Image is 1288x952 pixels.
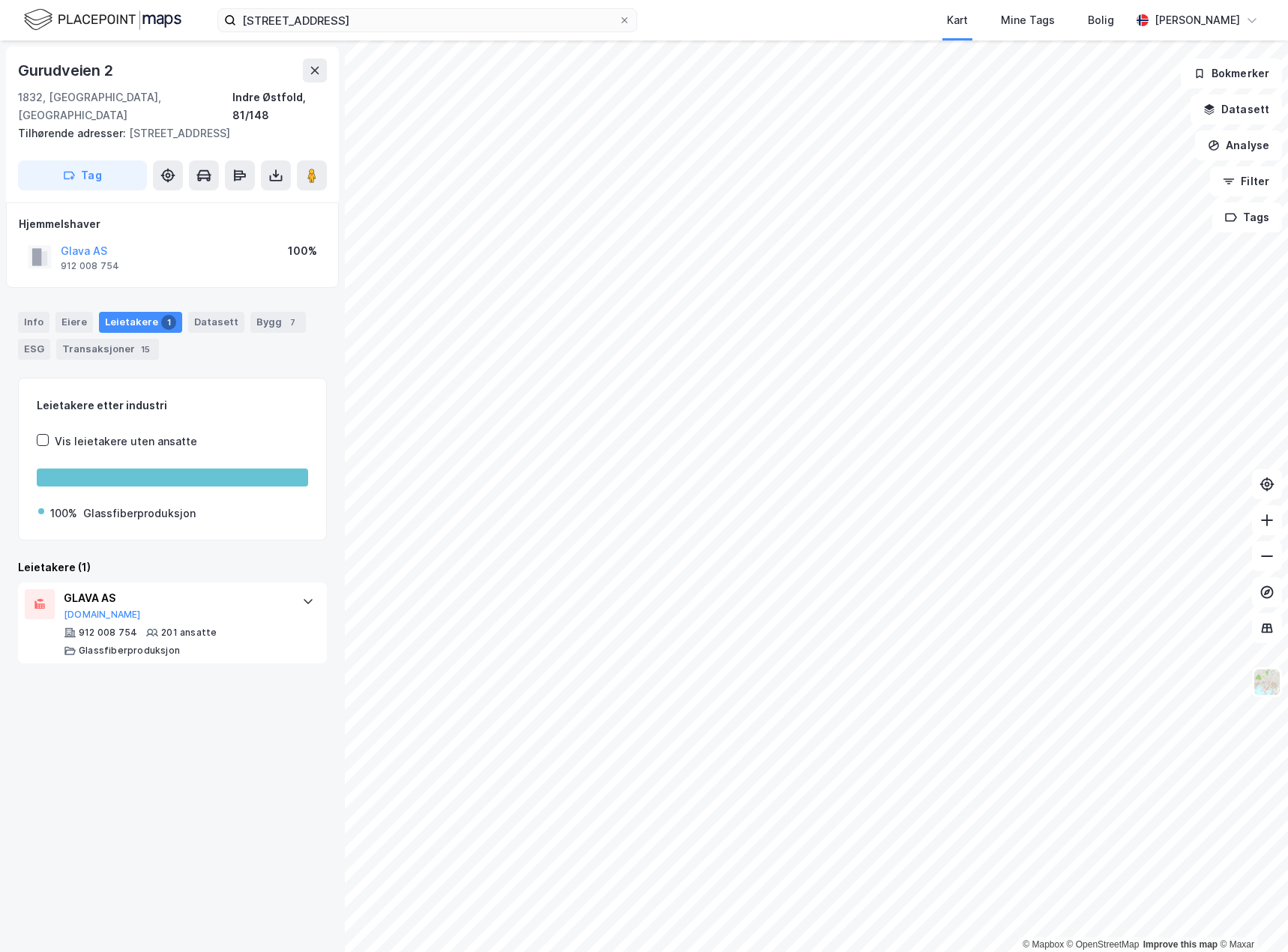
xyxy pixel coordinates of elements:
div: Hjemmelshaver [19,215,326,233]
div: Gurudveien 2 [18,58,116,82]
div: Leietakere (1) [18,558,327,576]
div: 201 ansatte [161,627,217,639]
div: ESG [18,339,50,360]
div: 15 [138,342,153,357]
button: Filter [1210,166,1282,196]
div: Info [18,312,49,333]
div: GLAVA AS [64,589,287,607]
button: Datasett [1191,94,1282,124]
button: Tag [18,160,147,190]
span: Tilhørende adresser: [18,127,129,139]
div: Glassfiberproduksjon [79,645,180,657]
button: [DOMAIN_NAME] [64,609,141,621]
button: Bokmerker [1181,58,1282,88]
a: Improve this map [1143,939,1218,950]
div: 1832, [GEOGRAPHIC_DATA], [GEOGRAPHIC_DATA] [18,88,232,124]
a: Mapbox [1023,939,1064,950]
div: Indre Østfold, 81/148 [232,88,327,124]
div: Kontrollprogram for chat [1213,880,1288,952]
div: Datasett [188,312,244,333]
div: 100% [288,242,317,260]
a: OpenStreetMap [1067,939,1140,950]
div: Mine Tags [1001,11,1055,29]
input: Søk på adresse, matrikkel, gårdeiere, leietakere eller personer [236,9,619,31]
div: Vis leietakere uten ansatte [55,433,197,451]
div: 7 [285,315,300,330]
button: Tags [1212,202,1282,232]
button: Analyse [1195,130,1282,160]
div: Bygg [250,312,306,333]
div: Bolig [1088,11,1114,29]
img: Z [1253,668,1281,696]
div: Glassfiberproduksjon [83,504,196,522]
div: Leietakere [99,312,182,333]
div: Transaksjoner [56,339,159,360]
div: 1 [161,315,176,330]
div: 912 008 754 [61,260,119,272]
div: [PERSON_NAME] [1155,11,1240,29]
img: logo.f888ab2527a4732fd821a326f86c7f29.svg [24,7,181,33]
div: 100% [50,504,77,522]
div: 912 008 754 [79,627,137,639]
iframe: Chat Widget [1213,880,1288,952]
div: [STREET_ADDRESS] [18,124,315,142]
div: Leietakere etter industri [37,397,308,415]
div: Eiere [55,312,93,333]
div: Kart [947,11,968,29]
